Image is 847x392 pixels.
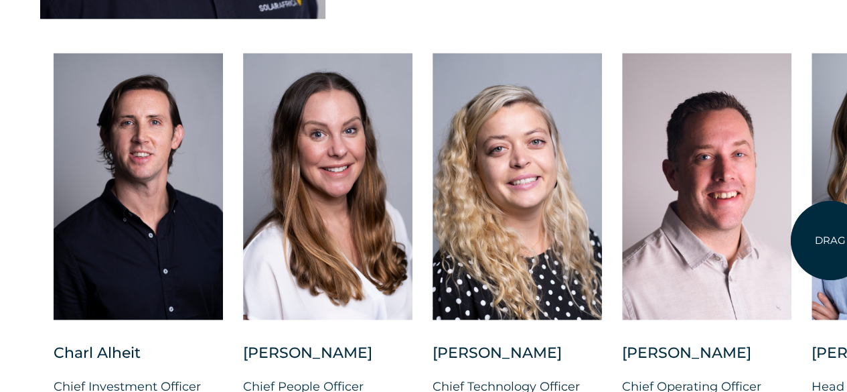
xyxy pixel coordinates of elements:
[622,343,791,377] div: [PERSON_NAME]
[243,343,412,377] div: [PERSON_NAME]
[433,343,602,377] div: [PERSON_NAME]
[54,343,223,377] div: Charl Alheit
